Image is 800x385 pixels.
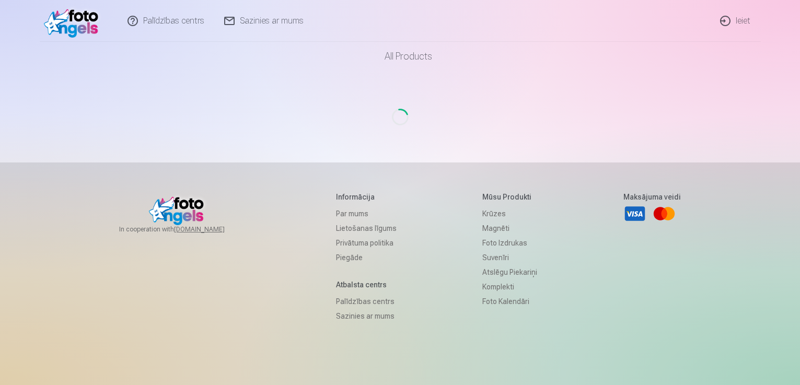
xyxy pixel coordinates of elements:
a: Krūzes [482,206,537,221]
a: Atslēgu piekariņi [482,265,537,279]
h5: Mūsu produkti [482,192,537,202]
a: Privātuma politika [336,236,397,250]
h5: Atbalsta centrs [336,279,397,290]
a: Komplekti [482,279,537,294]
span: In cooperation with [119,225,250,234]
img: /v1 [44,4,104,38]
a: Visa [623,202,646,225]
h5: Informācija [336,192,397,202]
a: Mastercard [653,202,676,225]
a: Foto izdrukas [482,236,537,250]
a: Lietošanas līgums [336,221,397,236]
a: All products [355,42,445,71]
a: Piegāde [336,250,397,265]
a: Suvenīri [482,250,537,265]
a: Sazinies ar mums [336,309,397,323]
a: Palīdzības centrs [336,294,397,309]
a: Magnēti [482,221,537,236]
h5: Maksājuma veidi [623,192,681,202]
a: Foto kalendāri [482,294,537,309]
a: [DOMAIN_NAME] [174,225,250,234]
a: Par mums [336,206,397,221]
